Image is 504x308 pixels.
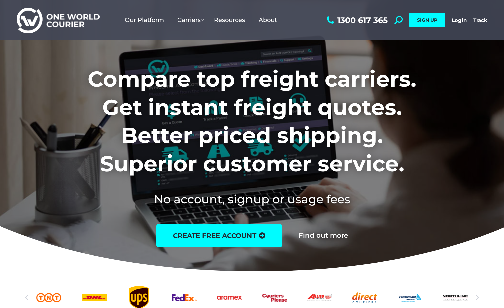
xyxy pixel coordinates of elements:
[473,17,487,23] a: Track
[214,16,248,24] span: Resources
[209,10,254,30] a: Resources
[299,232,348,239] a: Find out more
[125,16,167,24] span: Our Platform
[44,191,460,207] h2: No account, signup or usage fees
[172,10,209,30] a: Carriers
[452,17,467,23] a: Login
[409,13,445,27] a: SIGN UP
[44,65,460,178] h1: Compare top freight carriers. Get instant freight quotes. Better priced shipping. Superior custom...
[325,16,388,24] a: 1300 617 365
[120,10,172,30] a: Our Platform
[259,16,280,24] span: About
[17,7,100,34] img: One World Courier
[417,17,437,23] span: SIGN UP
[177,16,204,24] span: Carriers
[254,10,285,30] a: About
[156,224,282,247] a: create free account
